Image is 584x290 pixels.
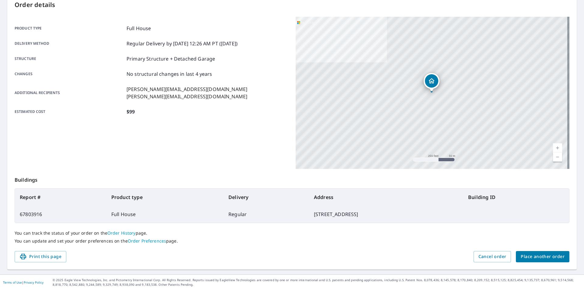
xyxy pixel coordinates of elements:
[224,189,309,206] th: Delivery
[106,189,224,206] th: Product type
[15,86,124,100] p: Additional recipients
[516,251,569,262] button: Place another order
[106,206,224,223] td: Full House
[107,230,136,236] a: Order History
[127,55,215,62] p: Primary Structure + Detached Garage
[424,73,440,92] div: Dropped pin, building 1, Residential property, 25 Sun Brook Ct Wentzville, MO 63385
[15,230,569,236] p: You can track the status of your order on the page.
[224,206,309,223] td: Regular
[15,40,124,47] p: Delivery method
[127,93,247,100] p: [PERSON_NAME][EMAIL_ADDRESS][DOMAIN_NAME]
[15,238,569,244] p: You can update and set your order preferences on the page.
[463,189,569,206] th: Building ID
[309,206,463,223] td: [STREET_ADDRESS]
[15,169,569,188] p: Buildings
[15,55,124,62] p: Structure
[53,278,581,287] p: © 2025 Eagle View Technologies, Inc. and Pictometry International Corp. All Rights Reserved. Repo...
[128,238,166,244] a: Order Preferences
[15,70,124,78] p: Changes
[15,206,106,223] td: 67803916
[127,70,212,78] p: No structural changes in last 4 years
[127,108,135,115] p: $99
[127,40,238,47] p: Regular Delivery by [DATE] 12:26 AM PT ([DATE])
[309,189,463,206] th: Address
[3,280,22,285] a: Terms of Use
[474,251,511,262] button: Cancel order
[127,86,247,93] p: [PERSON_NAME][EMAIL_ADDRESS][DOMAIN_NAME]
[15,108,124,115] p: Estimated cost
[3,281,43,284] p: |
[15,189,106,206] th: Report #
[15,0,569,9] p: Order details
[521,253,565,260] span: Place another order
[478,253,506,260] span: Cancel order
[24,280,43,285] a: Privacy Policy
[127,25,151,32] p: Full House
[553,143,562,152] a: Current Level 17, Zoom In
[15,25,124,32] p: Product type
[19,253,61,260] span: Print this page
[15,251,66,262] button: Print this page
[553,152,562,162] a: Current Level 17, Zoom Out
